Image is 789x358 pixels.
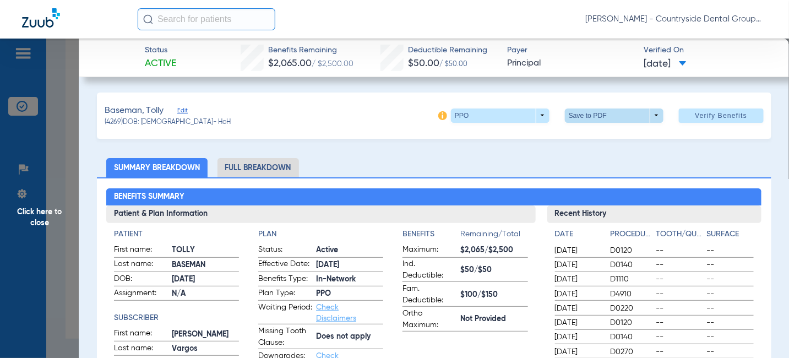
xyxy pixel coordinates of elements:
[656,229,703,244] app-breakdown-title: Tooth/Quad
[611,317,652,328] span: D0120
[316,245,383,256] span: Active
[143,14,153,24] img: Search Icon
[707,274,754,285] span: --
[555,274,601,285] span: [DATE]
[408,58,439,68] span: $50.00
[656,259,703,270] span: --
[114,328,168,341] span: First name:
[656,289,703,300] span: --
[258,326,312,349] span: Missing Tooth Clause:
[402,229,460,244] app-breakdown-title: Benefits
[555,346,601,357] span: [DATE]
[656,332,703,343] span: --
[114,258,168,272] span: Last name:
[656,245,703,256] span: --
[172,329,239,340] span: [PERSON_NAME]
[679,109,764,123] button: Verify Benefits
[656,274,703,285] span: --
[507,45,634,56] span: Payer
[611,289,652,300] span: D4910
[451,109,549,123] button: PPO
[460,245,527,256] span: $2,065/$2,500
[22,8,60,28] img: Zuub Logo
[402,308,456,331] span: Ortho Maximum:
[316,303,356,322] a: Check Disclaimers
[611,245,652,256] span: D0120
[656,317,703,328] span: --
[105,118,231,128] span: (4269) DOB: [DEMOGRAPHIC_DATA] - HoH
[172,259,239,271] span: BASEMAN
[402,258,456,281] span: Ind. Deductible:
[258,288,312,301] span: Plan Type:
[555,289,601,300] span: [DATE]
[611,346,652,357] span: D0270
[555,303,601,314] span: [DATE]
[106,205,535,223] h3: Patient & Plan Information
[555,317,601,328] span: [DATE]
[258,229,383,240] h4: Plan
[316,274,383,285] span: In-Network
[644,57,687,71] span: [DATE]
[707,332,754,343] span: --
[316,331,383,343] span: Does not apply
[547,205,762,223] h3: Recent History
[258,258,312,272] span: Effective Date:
[402,283,456,306] span: Fam. Deductible:
[611,229,652,244] app-breakdown-title: Procedure
[106,158,208,177] li: Summary Breakdown
[172,288,239,300] span: N/A
[707,303,754,314] span: --
[707,245,754,256] span: --
[106,188,761,206] h2: Benefits Summary
[707,259,754,270] span: --
[114,343,168,356] span: Last name:
[555,332,601,343] span: [DATE]
[177,107,187,117] span: Edit
[555,229,601,240] h4: Date
[114,312,239,324] h4: Subscriber
[585,14,767,25] span: [PERSON_NAME] - Countryside Dental Group
[611,229,652,240] h4: Procedure
[402,244,456,257] span: Maximum:
[138,8,275,30] input: Search for patients
[316,288,383,300] span: PPO
[644,45,771,56] span: Verified On
[217,158,299,177] li: Full Breakdown
[656,303,703,314] span: --
[258,244,312,257] span: Status:
[707,229,754,240] h4: Surface
[105,104,164,118] span: Baseman, Tolly
[114,229,239,240] h4: Patient
[707,346,754,357] span: --
[172,245,239,256] span: TOLLY
[555,229,601,244] app-breakdown-title: Date
[438,111,447,120] img: info-icon
[145,45,176,56] span: Status
[555,245,601,256] span: [DATE]
[611,332,652,343] span: D0140
[269,45,354,56] span: Benefits Remaining
[707,317,754,328] span: --
[656,346,703,357] span: --
[145,57,176,70] span: Active
[316,259,383,271] span: [DATE]
[507,57,634,70] span: Principal
[460,229,527,244] span: Remaining/Total
[611,274,652,285] span: D1110
[312,60,354,68] span: / $2,500.00
[707,229,754,244] app-breakdown-title: Surface
[402,229,460,240] h4: Benefits
[460,313,527,325] span: Not Provided
[258,302,312,324] span: Waiting Period:
[611,259,652,270] span: D0140
[114,244,168,257] span: First name:
[707,289,754,300] span: --
[114,288,168,301] span: Assignment:
[460,289,527,301] span: $100/$150
[555,259,601,270] span: [DATE]
[114,273,168,286] span: DOB:
[565,109,663,123] button: Save to PDF
[172,274,239,285] span: [DATE]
